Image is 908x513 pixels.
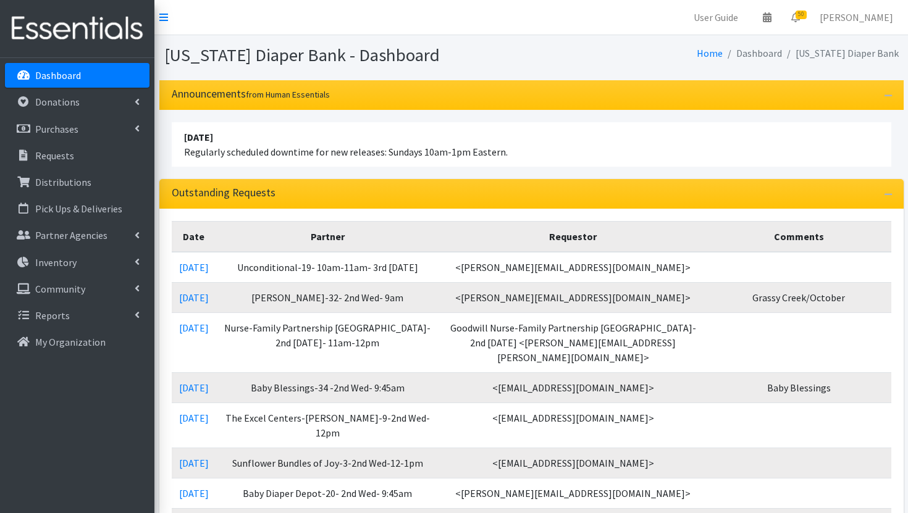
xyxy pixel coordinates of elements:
[216,221,440,252] th: Partner
[5,63,149,88] a: Dashboard
[439,402,707,448] td: <[EMAIL_ADDRESS][DOMAIN_NAME]>
[697,47,723,59] a: Home
[184,131,213,143] strong: [DATE]
[35,123,78,135] p: Purchases
[707,221,891,252] th: Comments
[723,44,782,62] li: Dashboard
[172,122,891,167] li: Regularly scheduled downtime for new releases: Sundays 10am-1pm Eastern.
[179,382,209,394] a: [DATE]
[179,261,209,273] a: [DATE]
[5,303,149,328] a: Reports
[439,372,707,402] td: <[EMAIL_ADDRESS][DOMAIN_NAME]>
[439,221,707,252] th: Requestor
[216,478,440,508] td: Baby Diaper Depot-20- 2nd Wed- 9:45am
[707,282,891,312] td: Grassy Creek/October
[684,5,748,30] a: User Guide
[172,88,330,101] h3: Announcements
[796,10,807,19] span: 50
[439,282,707,312] td: <[PERSON_NAME][EMAIL_ADDRESS][DOMAIN_NAME]>
[5,250,149,275] a: Inventory
[5,90,149,114] a: Donations
[5,8,149,49] img: HumanEssentials
[216,312,440,372] td: Nurse-Family Partnership [GEOGRAPHIC_DATA]- 2nd [DATE]- 11am-12pm
[5,170,149,194] a: Distributions
[5,277,149,301] a: Community
[179,291,209,304] a: [DATE]
[216,372,440,402] td: Baby Blessings-34 -2nd Wed- 9:45am
[810,5,903,30] a: [PERSON_NAME]
[707,372,891,402] td: Baby Blessings
[35,149,74,162] p: Requests
[35,176,91,188] p: Distributions
[5,223,149,248] a: Partner Agencies
[5,330,149,354] a: My Organization
[35,309,70,322] p: Reports
[439,448,707,478] td: <[EMAIL_ADDRESS][DOMAIN_NAME]>
[35,202,122,215] p: Pick Ups & Deliveries
[179,457,209,469] a: [DATE]
[5,143,149,168] a: Requests
[216,252,440,283] td: Unconditional-19- 10am-11am- 3rd [DATE]
[439,312,707,372] td: Goodwill Nurse-Family Partnership [GEOGRAPHIC_DATA]- 2nd [DATE] <[PERSON_NAME][EMAIL_ADDRESS][PER...
[439,478,707,508] td: <[PERSON_NAME][EMAIL_ADDRESS][DOMAIN_NAME]>
[216,282,440,312] td: [PERSON_NAME]-32- 2nd Wed- 9am
[179,322,209,334] a: [DATE]
[172,221,216,252] th: Date
[164,44,527,66] h1: [US_STATE] Diaper Bank - Dashboard
[179,412,209,424] a: [DATE]
[179,487,209,499] a: [DATE]
[5,117,149,141] a: Purchases
[246,89,330,100] small: from Human Essentials
[35,229,107,241] p: Partner Agencies
[782,44,899,62] li: [US_STATE] Diaper Bank
[216,448,440,478] td: Sunflower Bundles of Joy-3-2nd Wed-12-1pm
[172,186,275,199] h3: Outstanding Requests
[5,196,149,221] a: Pick Ups & Deliveries
[35,96,80,108] p: Donations
[216,402,440,448] td: The Excel Centers-[PERSON_NAME]-9-2nd Wed-12pm
[781,5,810,30] a: 50
[35,256,77,269] p: Inventory
[35,336,106,348] p: My Organization
[35,69,81,81] p: Dashboard
[439,252,707,283] td: <[PERSON_NAME][EMAIL_ADDRESS][DOMAIN_NAME]>
[35,283,85,295] p: Community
